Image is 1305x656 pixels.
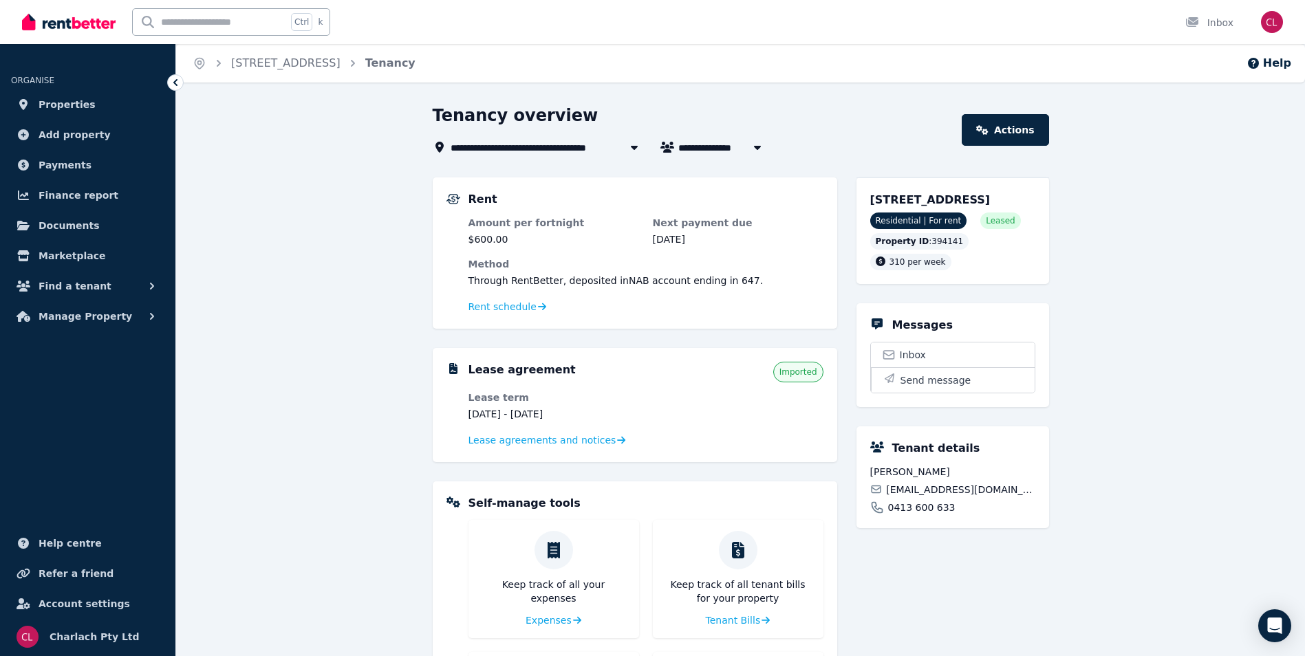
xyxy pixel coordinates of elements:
h5: Tenant details [892,440,980,457]
a: Refer a friend [11,560,164,587]
a: Marketplace [11,242,164,270]
button: Manage Property [11,303,164,330]
span: Properties [39,96,96,113]
span: Finance report [39,187,118,204]
img: Charlach Pty Ltd [1261,11,1283,33]
span: Lease agreements and notices [468,433,616,447]
span: Property ID [876,236,929,247]
a: Rent schedule [468,300,547,314]
span: Documents [39,217,100,234]
span: Refer a friend [39,565,114,582]
a: Expenses [526,613,581,627]
div: : 394141 [870,233,969,250]
span: Imported [779,367,817,378]
a: [STREET_ADDRESS] [231,56,341,69]
span: Residential | For rent [870,212,967,229]
dd: [DATE] [653,232,823,246]
a: Tenancy [365,56,416,69]
dd: $600.00 [468,232,639,246]
button: Find a tenant [11,272,164,300]
span: Account settings [39,595,130,612]
a: Add property [11,121,164,149]
span: Add property [39,127,111,143]
span: Leased [986,215,1015,226]
span: [EMAIL_ADDRESS][DOMAIN_NAME] [886,483,1035,496]
div: Open Intercom Messenger [1258,609,1291,642]
span: Expenses [526,613,572,627]
h5: Self-manage tools [468,495,581,512]
span: [STREET_ADDRESS] [870,193,991,206]
nav: Breadcrumb [176,44,432,83]
img: RentBetter [22,12,116,32]
a: Documents [11,212,164,239]
span: Tenant Bills [706,613,761,627]
a: Help centre [11,529,164,557]
dt: Method [468,257,823,271]
img: Rental Payments [446,194,460,204]
img: Charlach Pty Ltd [17,626,39,648]
span: Payments [39,157,91,173]
button: Send message [871,367,1035,393]
h5: Lease agreement [468,362,576,378]
div: Inbox [1185,16,1233,30]
button: Help [1247,55,1291,72]
p: Keep track of all tenant bills for your property [664,578,812,605]
h5: Messages [892,317,953,334]
span: Marketplace [39,248,105,264]
span: Charlach Pty Ltd [50,628,140,645]
dd: [DATE] - [DATE] [468,407,639,421]
dt: Lease term [468,391,639,404]
span: Ctrl [291,13,312,31]
span: Send message [900,373,971,387]
p: Keep track of all your expenses [479,578,628,605]
span: Rent schedule [468,300,537,314]
span: 0413 600 633 [888,501,956,514]
a: Inbox [871,342,1035,367]
a: Actions [962,114,1048,146]
dt: Amount per fortnight [468,216,639,230]
h1: Tenancy overview [433,105,598,127]
a: Payments [11,151,164,179]
span: Help centre [39,535,102,551]
span: [PERSON_NAME] [870,465,1035,479]
span: Manage Property [39,308,132,325]
a: Properties [11,91,164,118]
a: Finance report [11,182,164,209]
h5: Rent [468,191,497,208]
a: Tenant Bills [706,613,770,627]
a: Account settings [11,590,164,617]
span: Find a tenant [39,278,111,294]
span: Inbox [900,348,926,362]
span: ORGANISE [11,76,54,85]
span: Through RentBetter , deposited in NAB account ending in 647 . [468,275,764,286]
span: 310 per week [889,257,946,267]
a: Lease agreements and notices [468,433,626,447]
span: k [318,17,323,28]
dt: Next payment due [653,216,823,230]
